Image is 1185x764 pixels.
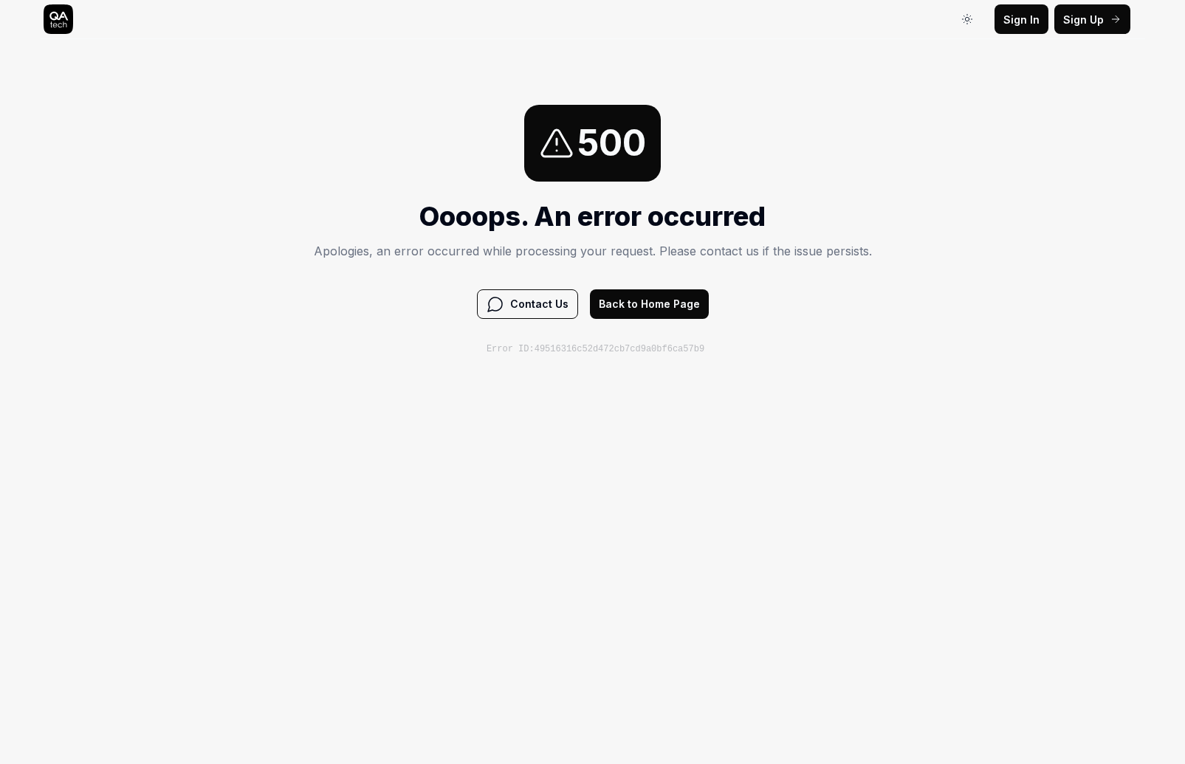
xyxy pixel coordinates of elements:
[590,289,709,319] button: Back to Home Page
[1054,4,1130,34] button: Sign Up
[577,117,646,170] span: 500
[1063,12,1104,27] span: Sign Up
[477,289,578,319] button: Contact Us
[308,319,866,356] div: Click to Copy
[995,4,1048,34] button: Sign In
[487,343,704,356] div: Error ID: 49516316c52d472cb7cd9a0bf6ca57b9
[314,242,872,260] p: Apologies, an error occurred while processing your request. Please contact us if the issue persists.
[314,196,872,236] h1: Oooops. An error occurred
[1003,12,1040,27] span: Sign In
